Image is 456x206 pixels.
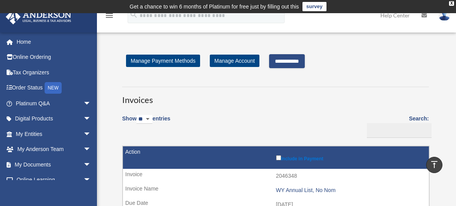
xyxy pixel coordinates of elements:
i: menu [105,11,114,20]
a: My Entitiesarrow_drop_down [5,126,103,142]
a: Home [5,34,103,50]
a: Online Ordering [5,50,103,65]
input: Search: [367,123,432,138]
span: arrow_drop_down [83,111,99,127]
div: WY Annual List, No Nom [276,187,425,194]
i: search [130,10,138,19]
a: Platinum Q&Aarrow_drop_down [5,96,103,111]
div: Get a chance to win 6 months of Platinum for free just by filling out this [130,2,299,11]
a: survey [302,2,326,11]
a: Manage Account [210,55,259,67]
i: vertical_align_top [430,160,439,169]
span: arrow_drop_down [83,126,99,142]
div: close [449,1,454,6]
a: menu [105,14,114,20]
img: Anderson Advisors Platinum Portal [3,9,74,24]
a: My Anderson Teamarrow_drop_down [5,142,103,157]
label: Search: [364,114,429,138]
span: arrow_drop_down [83,157,99,173]
span: arrow_drop_down [83,96,99,112]
a: Order StatusNEW [5,80,103,96]
a: vertical_align_top [426,157,442,173]
a: Online Learningarrow_drop_down [5,172,103,188]
input: Include in Payment [276,155,281,160]
a: Tax Organizers [5,65,103,80]
div: NEW [45,82,62,94]
select: Showentries [136,115,152,124]
span: arrow_drop_down [83,172,99,188]
label: Include in Payment [276,154,425,161]
a: Digital Productsarrow_drop_down [5,111,103,127]
img: User Pic [439,10,450,21]
td: 2046348 [123,169,429,184]
a: My Documentsarrow_drop_down [5,157,103,172]
a: Manage Payment Methods [126,55,200,67]
label: Show entries [122,114,170,132]
h3: Invoices [122,87,429,106]
span: arrow_drop_down [83,142,99,158]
